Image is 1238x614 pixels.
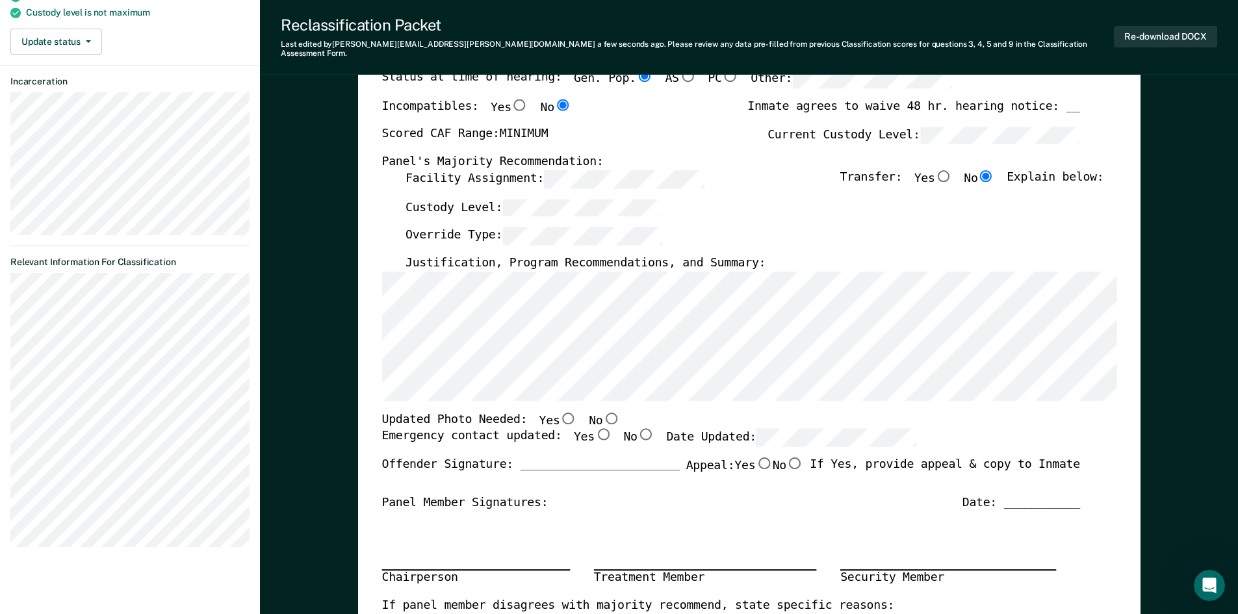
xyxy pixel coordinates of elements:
div: Custody level is not [26,7,250,18]
div: Incompatibles: [381,99,571,126]
div: Transfer: Explain below: [840,170,1103,198]
div: Inmate agrees to waive 48 hr. hearing notice: __ [747,99,1080,126]
label: Other: [751,70,952,88]
label: PC [708,70,739,88]
button: Update status [10,29,102,55]
label: Justification, Program Recommendations, and Summary: [405,255,765,271]
input: No [602,412,619,424]
input: No [554,99,571,110]
label: No [589,412,620,429]
div: Treatment Member [593,570,816,587]
iframe: Intercom live chat [1194,570,1225,601]
label: No [964,170,995,188]
label: Yes [490,99,528,116]
input: No [977,170,994,181]
input: Current Custody Level: [920,126,1079,144]
label: Current Custody Level: [767,126,1080,144]
input: Facility Assignment: [544,170,704,188]
label: Gen. Pop. [573,70,652,88]
input: Custody Level: [502,198,662,216]
div: Panel's Majority Recommendation: [381,155,1079,170]
dt: Relevant Information For Classification [10,257,250,268]
input: Date Updated: [756,429,916,447]
div: Emergency contact updated: [381,429,916,457]
label: Yes [734,457,772,474]
input: PC [721,70,738,82]
div: Chairperson [381,570,570,587]
input: Yes [594,429,611,441]
label: Yes [914,170,951,188]
input: No [786,457,803,469]
div: Panel Member Signatures: [381,495,548,511]
input: Yes [560,412,576,424]
input: Override Type: [502,227,662,245]
label: Yes [539,412,576,429]
div: Last edited by [PERSON_NAME][EMAIL_ADDRESS][PERSON_NAME][DOMAIN_NAME] . Please review any data pr... [281,40,1114,58]
div: Updated Photo Needed: [381,412,619,429]
label: No [540,99,571,116]
label: Custody Level: [405,198,662,216]
input: No [637,429,654,441]
input: Yes [935,170,951,181]
input: AS [678,70,695,82]
input: Yes [755,457,772,469]
input: Other: [792,70,952,88]
dt: Incarceration [10,76,250,87]
div: Date: ___________ [962,495,1079,511]
label: No [623,429,654,447]
div: Reclassification Packet [281,16,1114,34]
span: maximum [109,7,150,18]
input: Yes [511,99,528,110]
label: Date Updated: [666,429,916,447]
span: a few seconds ago [597,40,664,49]
label: No [772,457,803,474]
div: Offender Signature: _______________________ If Yes, provide appeal & copy to Inmate [381,457,1079,495]
div: Status at time of hearing: [381,70,952,99]
label: Override Type: [405,227,662,245]
label: Facility Assignment: [405,170,703,188]
label: Scored CAF Range: MINIMUM [381,126,548,144]
label: If panel member disagrees with majority recommend, state specific reasons: [381,598,894,614]
label: AS [665,70,696,88]
label: Yes [573,429,611,447]
button: Re-download DOCX [1114,26,1217,47]
div: Security Member [840,570,1056,587]
label: Appeal: [686,457,803,485]
input: Gen. Pop. [636,70,652,82]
